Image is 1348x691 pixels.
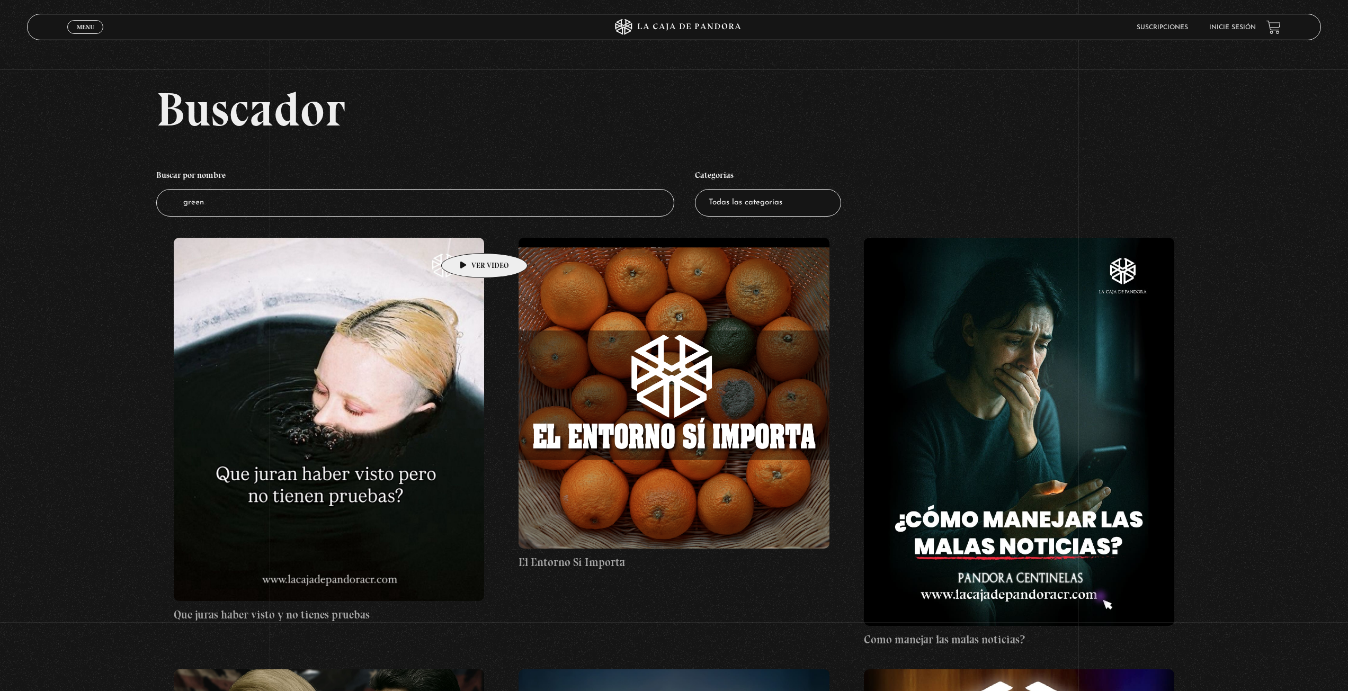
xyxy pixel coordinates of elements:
[156,165,674,189] h4: Buscar por nombre
[864,238,1174,648] a: Como manejar las malas noticias?
[174,606,484,623] h4: Que juras haber visto y no tienes pruebas
[1266,20,1281,34] a: View your shopping cart
[73,33,98,40] span: Cerrar
[77,24,94,30] span: Menu
[174,238,484,623] a: Que juras haber visto y no tienes pruebas
[1137,24,1188,31] a: Suscripciones
[1209,24,1256,31] a: Inicie sesión
[864,631,1174,648] h4: Como manejar las malas noticias?
[156,85,1321,133] h2: Buscador
[519,238,829,570] a: El Entorno Sí Importa
[695,165,841,189] h4: Categorías
[519,554,829,571] h4: El Entorno Sí Importa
